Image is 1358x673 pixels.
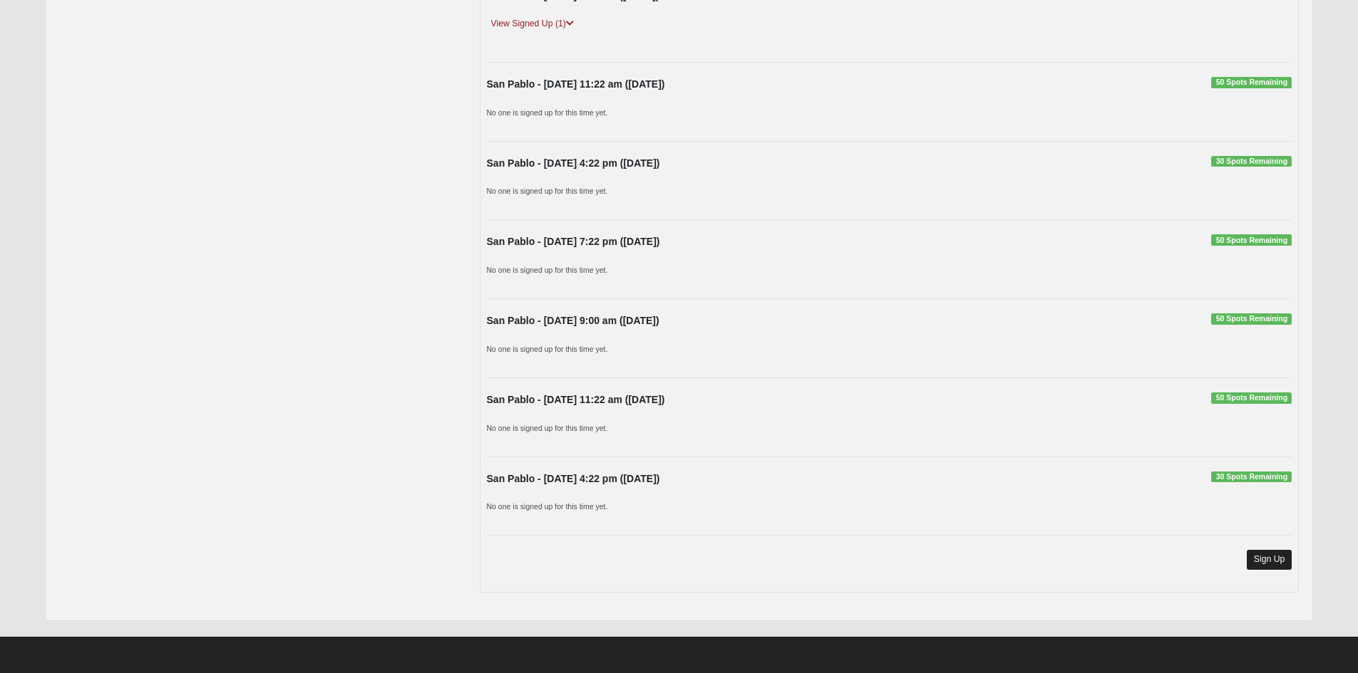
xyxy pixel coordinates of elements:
[487,315,659,326] strong: San Pablo - [DATE] 9:00 am ([DATE])
[1211,77,1292,88] span: 50 Spots Remaining
[487,236,660,247] strong: San Pablo - [DATE] 7:22 pm ([DATE])
[487,16,578,31] a: View Signed Up (1)
[1211,313,1292,325] span: 50 Spots Remaining
[487,345,608,353] small: No one is signed up for this time yet.
[487,266,608,274] small: No one is signed up for this time yet.
[1211,392,1292,404] span: 50 Spots Remaining
[1247,550,1292,569] a: Sign Up
[487,108,608,117] small: No one is signed up for this time yet.
[1211,156,1292,167] span: 30 Spots Remaining
[487,187,608,195] small: No one is signed up for this time yet.
[487,502,608,511] small: No one is signed up for this time yet.
[1211,234,1292,246] span: 50 Spots Remaining
[487,78,665,90] strong: San Pablo - [DATE] 11:22 am ([DATE])
[487,157,660,169] strong: San Pablo - [DATE] 4:22 pm ([DATE])
[487,473,660,484] strong: San Pablo - [DATE] 4:22 pm ([DATE])
[1211,471,1292,483] span: 30 Spots Remaining
[487,424,608,432] small: No one is signed up for this time yet.
[487,394,665,405] strong: San Pablo - [DATE] 11:22 am ([DATE])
